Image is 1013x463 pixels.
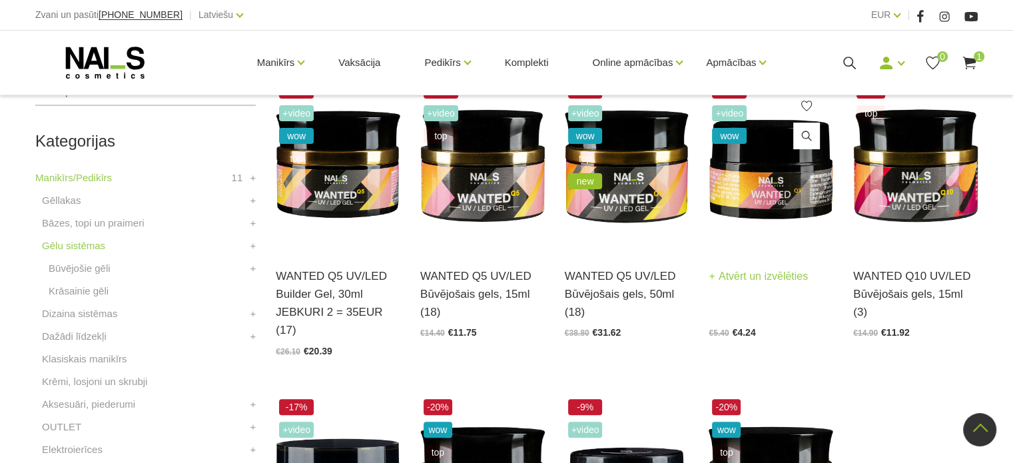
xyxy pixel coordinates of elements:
span: 1 [974,51,984,62]
span: wow [279,128,314,144]
a: Vaksācija [328,31,391,95]
span: +Video [568,105,603,121]
div: Zvani un pasūti [35,7,182,23]
a: Bāzes, topi un praimeri [42,215,144,231]
span: wow [568,128,603,144]
img: Gels WANTED NAILS cosmetics tehniķu komanda ir radījusi gelu, kas ilgi jau ir katra meistara mekl... [276,79,400,250]
a: + [250,238,256,254]
span: top [424,444,452,460]
h2: Kategorijas [35,133,256,150]
a: + [250,215,256,231]
span: €4.24 [733,327,756,338]
span: wow [712,128,747,144]
a: + [250,260,256,276]
a: Krēmi, losjoni un skrubji [42,374,147,390]
span: +Video [568,422,603,438]
span: +Video [712,105,747,121]
a: 0 [924,55,941,71]
a: Online apmācības [592,36,673,89]
span: €31.62 [592,327,621,338]
span: top [424,128,458,144]
a: + [250,328,256,344]
a: Pedikīrs [424,36,460,89]
a: Apmācības [706,36,756,89]
span: | [907,7,910,23]
span: -9% [568,399,603,415]
span: | [189,7,192,23]
span: -20% [712,399,741,415]
span: €14.40 [420,328,445,338]
span: top [279,151,314,167]
span: €38.80 [565,328,589,338]
a: Elektroierīces [42,442,103,458]
a: Krāsainie gēli [49,283,109,299]
span: top [856,105,885,121]
a: Latviešu [198,7,233,23]
span: €11.75 [448,327,477,338]
a: Gēlu sistēmas [42,238,105,254]
span: +Video [279,105,314,121]
img: Gels WANTED NAILS cosmetics tehniķu komanda ir radījusi gelu, kas ilgi jau ir katra meistara mekl... [709,79,833,250]
a: Dažādi līdzekļi [42,328,107,344]
img: Gels WANTED NAILS cosmetics tehniķu komanda ir radījusi gelu, kas ilgi jau ir katra meistara mekl... [420,79,545,250]
span: -20% [424,399,452,415]
span: €14.90 [853,328,878,338]
span: +Video [279,422,314,438]
img: Gels WANTED NAILS cosmetics tehniķu komanda ir radījusi gelu, kas ilgi jau ir katra meistara mekl... [853,79,978,250]
span: €11.92 [881,327,910,338]
a: [PHONE_NUMBER] [99,10,182,20]
a: WANTED Q5 UV/LED Būvējošais gels, 50ml (18) [565,267,689,322]
span: €5.40 [709,328,729,338]
img: Gels WANTED NAILS cosmetics tehniķu komanda ir radījusi gelu, kas ilgi jau ir katra meistara mekl... [565,79,689,250]
a: Atvērt un izvēlēties [709,267,808,286]
span: wow [712,422,741,438]
span: -17% [279,399,314,415]
a: WANTED Q5 UV/LED Būvējošais gels, 15ml (18) [420,267,545,322]
a: WANTED Q5 UV/LED Builder Gel, 30ml JEBKURI 2 = 35EUR (17) [276,267,400,340]
a: + [250,306,256,322]
a: Manikīrs [257,36,295,89]
a: + [250,170,256,186]
span: €20.39 [304,346,332,356]
span: top [712,444,741,460]
span: top [568,151,603,167]
a: + [250,442,256,458]
a: Būvējošie gēli [49,260,111,276]
span: [PHONE_NUMBER] [99,9,182,20]
a: Aksesuāri, piederumi [42,396,135,412]
a: + [250,396,256,412]
span: wow [424,422,452,438]
a: 1 [961,55,978,71]
a: + [250,419,256,435]
span: new [568,173,603,189]
a: Dizaina sistēmas [42,306,117,322]
a: Klasiskais manikīrs [42,351,127,367]
span: +Video [424,105,458,121]
a: + [250,193,256,209]
a: WANTED Q10 UV/LED Būvējošais gels, 15ml (3) [853,267,978,322]
a: Komplekti [494,31,559,95]
a: OUTLET [42,419,81,435]
span: 0 [937,51,948,62]
span: €26.10 [276,347,300,356]
a: Gēllakas [42,193,81,209]
a: Manikīrs/Pedikīrs [35,170,112,186]
a: EUR [871,7,891,23]
span: 11 [232,170,243,186]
